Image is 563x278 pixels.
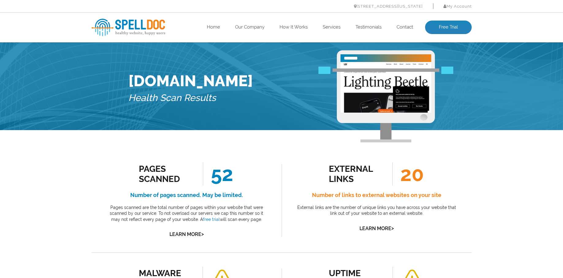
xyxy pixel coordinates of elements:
h4: Number of links to external websites on your site [295,190,458,200]
a: Learn More> [359,226,394,231]
h1: [DOMAIN_NAME] [128,72,253,90]
span: 20 [392,162,424,186]
span: 52 [203,162,233,186]
h4: Number of pages scanned. May be limited. [105,190,268,200]
p: External links are the number of unique links you have across your website that link out of your ... [295,205,458,217]
div: Pages Scanned [139,164,194,184]
span: > [201,230,204,238]
img: Free Website Analysis [340,62,431,113]
div: external links [329,164,384,184]
img: Free Webiste Analysis [318,74,453,81]
h5: Health Scan Results [128,90,253,106]
span: > [391,224,394,233]
a: Learn More> [169,231,204,237]
a: free trial [203,217,220,222]
img: Free Webiste Analysis [337,50,435,142]
p: Pages scanned are the total number of pages within your website that were scanned by our service.... [105,205,268,223]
